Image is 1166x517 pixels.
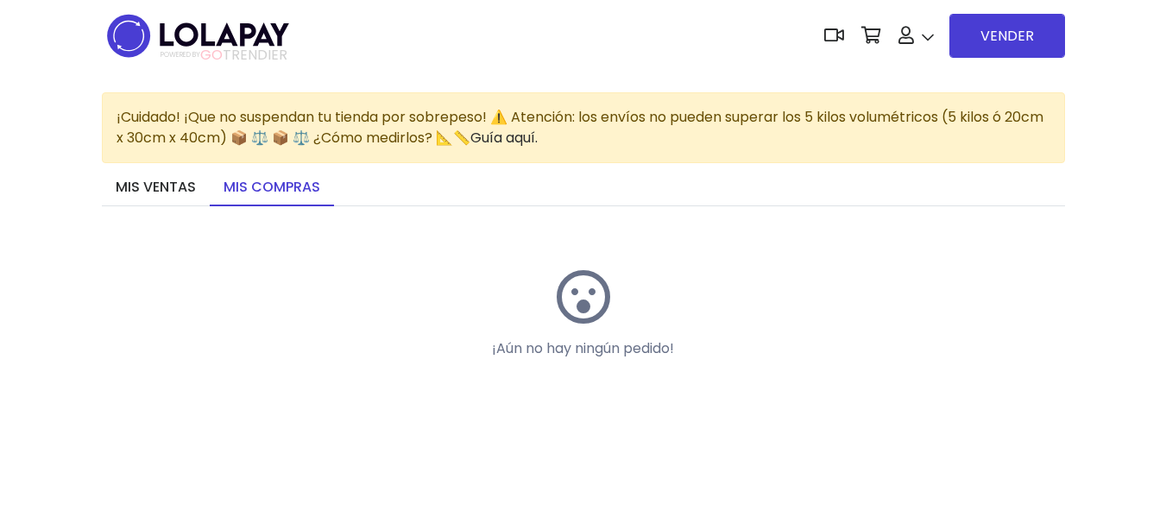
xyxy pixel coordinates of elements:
span: ¡Cuidado! ¡Que no suspendan tu tienda por sobrepeso! ⚠️ Atención: los envíos no pueden superar lo... [117,107,1043,148]
a: Mis ventas [102,170,210,206]
p: ¡Aún no hay ningún pedido! [430,338,737,359]
a: VENDER [949,14,1065,58]
a: Guía aquí. [470,128,538,148]
span: GO [200,45,223,65]
span: TRENDIER [161,47,287,63]
img: logo [102,9,294,63]
a: Mis compras [210,170,334,206]
span: POWERED BY [161,50,200,60]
